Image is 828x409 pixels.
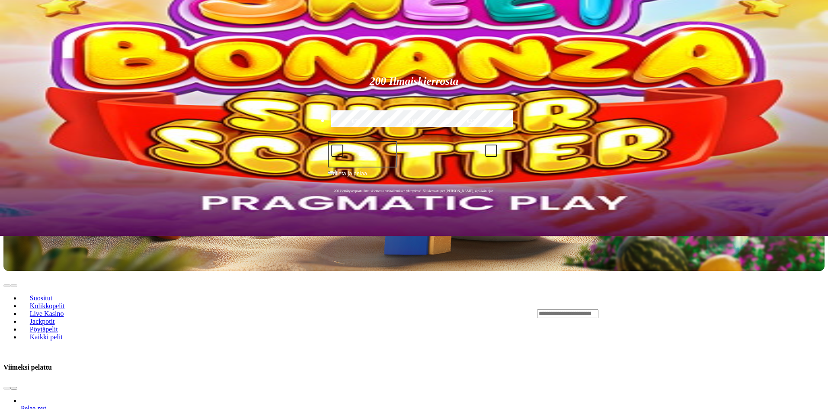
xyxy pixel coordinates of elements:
[26,302,68,309] span: Kolikkopelit
[21,322,67,335] a: Pöytäpelit
[445,109,499,134] label: €250
[10,284,17,287] button: next slide
[26,310,67,317] span: Live Kasino
[21,315,64,328] a: Jackpotit
[21,330,72,343] a: Kaikki pelit
[423,145,426,154] span: €
[21,291,61,304] a: Suositut
[26,294,56,302] span: Suositut
[3,271,825,356] header: Lobby
[26,318,58,325] span: Jackpotit
[21,299,74,312] a: Kolikkopelit
[21,307,73,320] a: Live Kasino
[3,280,520,348] nav: Lobby
[10,387,17,390] button: next slide
[387,109,441,134] label: €150
[26,325,61,333] span: Pöytäpelit
[485,145,497,157] button: plus icon
[331,145,343,157] button: minus icon
[3,284,10,287] button: prev slide
[26,333,66,341] span: Kaikki pelit
[3,363,52,371] h3: Viimeksi pelattu
[335,168,337,174] span: €
[328,169,501,185] button: Talleta ja pelaa
[3,387,10,390] button: prev slide
[329,109,383,134] label: €50
[330,169,367,185] span: Talleta ja pelaa
[537,309,598,318] input: Search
